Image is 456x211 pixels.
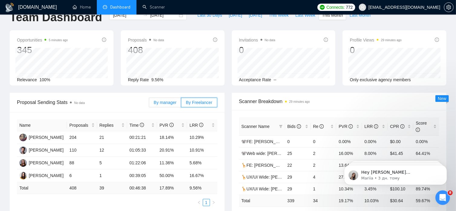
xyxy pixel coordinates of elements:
td: 16.67% [187,169,217,182]
td: 00:21:21 [127,131,157,144]
a: VK[PERSON_NAME] [19,173,64,178]
td: 11.36% [157,157,187,169]
span: Time [130,123,144,128]
td: 88 [67,157,97,169]
td: 00:39:05 [127,169,157,182]
td: Total [17,182,67,194]
input: Start date [113,12,140,18]
span: Relevance [17,77,37,82]
span: Opportunities [17,36,68,44]
a: searchScanner [143,5,165,10]
div: 0 [239,44,275,56]
td: $ 30.64 [388,195,413,206]
span: New [438,96,446,101]
span: LRR [364,124,378,129]
td: 2 [311,159,336,171]
td: 21 [97,131,127,144]
span: This Month [322,12,343,18]
span: 100% [39,77,50,82]
div: 408 [128,44,164,56]
td: 10.29% [187,131,217,144]
span: LRR [189,123,203,128]
td: Total [239,195,285,206]
span: Only exclusive agency members [350,77,411,82]
td: 6 [67,169,97,182]
span: 772 [346,4,353,11]
button: Last 30 Days [194,10,225,20]
a: 🦒UX/UI Wide: [PERSON_NAME] 03/07 quest [241,175,329,179]
span: setting [444,5,453,10]
span: Score [416,121,427,132]
iframe: Intercom notifications повідомлення [335,152,456,195]
td: 64.41% [413,147,439,159]
td: 19.17 % [336,195,362,206]
td: 34 [311,195,336,206]
span: Last Week [295,12,315,18]
time: 5 minutes ago [49,39,68,42]
span: 8 [448,190,453,195]
span: left [197,201,201,204]
span: info-circle [416,128,420,132]
button: setting [444,2,454,12]
td: 4 [311,171,336,183]
div: 345 [17,44,68,56]
span: info-circle [297,124,301,129]
td: 17.89 % [157,182,187,194]
td: 0 [285,136,311,147]
time: 29 minutes ago [381,39,402,42]
a: VG[PERSON_NAME] [19,135,64,139]
button: [DATE] [225,10,245,20]
td: 0.00% [362,136,388,147]
span: -- [274,77,276,82]
span: Dashboard [110,5,130,10]
span: By manager [154,100,176,105]
span: info-circle [435,38,439,42]
div: [PERSON_NAME] [29,172,64,179]
img: VK [19,172,27,179]
span: Re [313,124,324,129]
h1: Team Dashboard [10,10,102,25]
td: 29 [285,171,311,183]
button: left [195,199,203,206]
span: By Freelancer [186,100,212,105]
td: 339 [285,195,311,206]
span: Proposals [69,122,90,129]
a: setting [444,5,454,10]
td: $41.45 [388,147,413,159]
td: 204 [67,131,97,144]
button: This Month [319,10,346,20]
span: info-circle [140,123,144,127]
span: info-circle [324,38,328,42]
th: Name [17,119,67,131]
span: Proposal Sending Stats [17,99,149,106]
td: 22 [285,159,311,171]
span: info-circle [349,124,353,129]
img: VG [19,134,27,141]
td: 00:46:38 [127,182,157,194]
span: Last 30 Days [197,12,222,18]
td: 2 [311,147,336,159]
img: TB [19,146,27,154]
span: PVR [159,123,174,128]
td: 18.14% [157,131,187,144]
td: 20.91% [157,144,187,157]
td: 59.67 % [413,195,439,206]
td: 1 [311,183,336,195]
span: PVR [339,124,353,129]
span: This Week [269,12,289,18]
td: 16.00% [336,147,362,159]
td: 39 [97,182,127,194]
td: 29 [285,183,311,195]
span: CPR [390,124,404,129]
td: 9.56 % [187,182,217,194]
li: Next Page [210,199,217,206]
li: 1 [203,199,210,206]
span: [DATE] [229,12,242,18]
td: 50.00% [157,169,187,182]
button: This Week [265,10,292,20]
a: 🦒UX/UI Wide: [PERSON_NAME] 03/07 portfolio [241,186,334,191]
